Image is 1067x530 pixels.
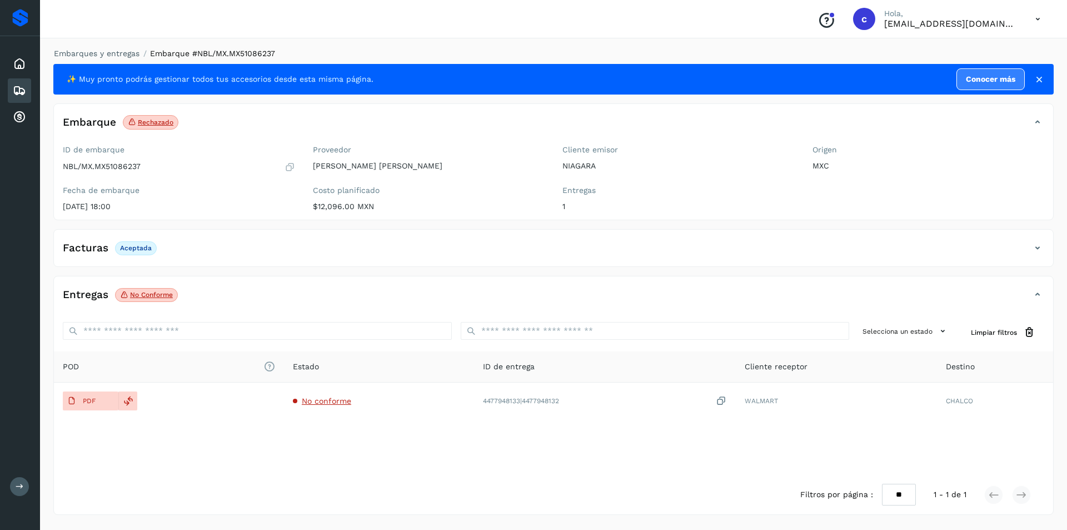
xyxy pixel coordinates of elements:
[63,392,118,410] button: PDF
[293,361,319,373] span: Estado
[8,52,31,76] div: Inicio
[483,361,535,373] span: ID de entrega
[54,49,139,58] a: Embarques y entregas
[946,361,975,373] span: Destino
[150,49,275,58] span: Embarque #NBL/MX.MX51086237
[8,105,31,130] div: Cuentas por cobrar
[63,162,141,171] p: NBL/MX.MX51086237
[812,145,1045,155] label: Origen
[302,397,351,405] span: No conforme
[812,161,1045,171] p: MXC
[313,161,545,171] p: [PERSON_NAME] [PERSON_NAME]
[120,244,152,252] p: Aceptada
[313,202,545,211] p: $12,096.00 MXN
[962,322,1044,343] button: Limpiar filtros
[83,397,96,405] p: PDF
[138,118,173,126] p: Rechazado
[118,392,137,410] div: Reemplazar POD
[736,383,937,419] td: WALMART
[313,186,545,195] label: Costo planificado
[562,202,795,211] p: 1
[745,361,807,373] span: Cliente receptor
[884,9,1018,18] p: Hola,
[63,116,116,129] h4: Embarque
[800,489,873,501] span: Filtros por página :
[54,285,1053,313] div: EntregasNo conforme
[54,113,1053,141] div: EmbarqueRechazado
[858,322,953,340] button: Selecciona un estado
[313,145,545,155] label: Proveedor
[63,289,108,301] h4: Entregas
[63,186,295,195] label: Fecha de embarque
[934,489,966,501] span: 1 - 1 de 1
[884,18,1018,29] p: carlosvazqueztgc@gmail.com
[562,186,795,195] label: Entregas
[63,361,275,373] span: POD
[937,383,1054,419] td: CHALCO
[63,145,295,155] label: ID de embarque
[54,239,1053,266] div: FacturasAceptada
[8,78,31,103] div: Embarques
[562,145,795,155] label: Cliente emisor
[130,291,173,299] p: No conforme
[63,202,295,211] p: [DATE] 18:00
[53,48,1054,60] nav: breadcrumb
[483,395,727,407] div: 4477948133|4477948132
[971,328,1017,338] span: Limpiar filtros
[562,161,795,171] p: NIAGARA
[67,73,373,85] span: ✨ Muy pronto podrás gestionar todos tus accesorios desde esta misma página.
[63,242,108,255] h4: Facturas
[956,68,1025,90] a: Conocer más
